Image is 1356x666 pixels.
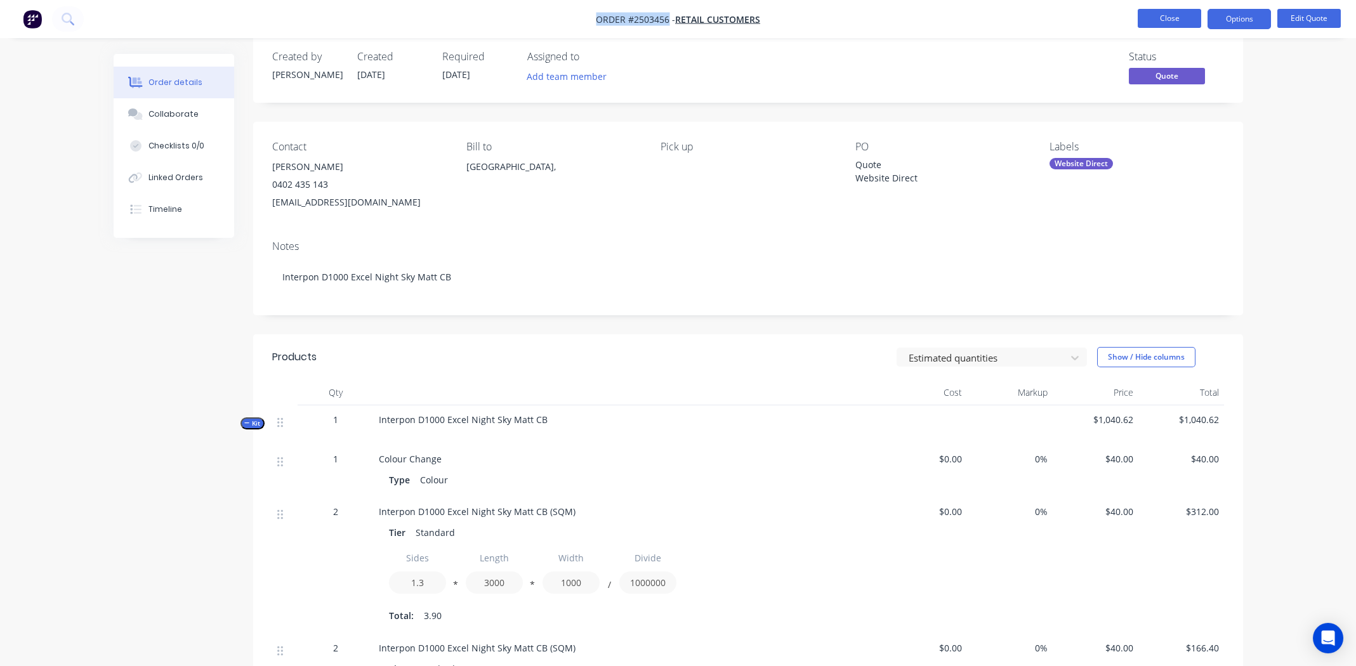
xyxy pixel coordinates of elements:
[972,505,1048,518] span: 0%
[114,193,234,225] button: Timeline
[415,471,453,489] div: Colour
[1138,9,1201,28] button: Close
[527,51,654,63] div: Assigned to
[603,582,615,592] button: /
[1143,505,1219,518] span: $312.00
[1058,641,1133,655] span: $40.00
[357,69,385,81] span: [DATE]
[1097,347,1195,367] button: Show / Hide columns
[272,158,446,211] div: [PERSON_NAME]0402 435 143[EMAIL_ADDRESS][DOMAIN_NAME]
[543,571,600,594] input: Value
[442,69,470,81] span: [DATE]
[466,158,640,199] div: [GEOGRAPHIC_DATA],
[272,349,317,365] div: Products
[1058,505,1133,518] span: $40.00
[881,380,967,405] div: Cost
[357,51,427,63] div: Created
[1129,51,1224,63] div: Status
[23,10,42,29] img: Factory
[1058,413,1133,426] span: $1,040.62
[389,523,411,542] div: Tier
[1053,380,1138,405] div: Price
[114,67,234,98] button: Order details
[272,158,446,176] div: [PERSON_NAME]
[596,13,675,25] span: Order #2503456 -
[114,162,234,193] button: Linked Orders
[333,505,338,518] span: 2
[298,380,374,405] div: Qty
[466,571,523,594] input: Value
[1050,141,1223,153] div: Labels
[272,176,446,193] div: 0402 435 143
[520,68,613,85] button: Add team member
[527,68,614,85] button: Add team member
[661,141,834,153] div: Pick up
[244,419,261,428] span: Kit
[886,452,962,466] span: $0.00
[1138,380,1224,405] div: Total
[272,258,1224,296] div: Interpon D1000 Excel Night Sky Matt CB
[411,523,460,542] div: Standard
[1143,413,1219,426] span: $1,040.62
[272,141,446,153] div: Contact
[855,158,1014,185] div: Quote Website Direct
[114,130,234,162] button: Checklists 0/0
[1313,623,1343,653] div: Open Intercom Messenger
[442,51,512,63] div: Required
[148,204,182,215] div: Timeline
[424,609,442,622] span: 3.90
[272,240,1224,252] div: Notes
[148,140,204,152] div: Checklists 0/0
[272,68,342,81] div: [PERSON_NAME]
[1277,9,1341,28] button: Edit Quote
[333,452,338,466] span: 1
[272,193,446,211] div: [EMAIL_ADDRESS][DOMAIN_NAME]
[379,453,442,465] span: Colour Change
[148,77,202,88] div: Order details
[619,547,676,569] input: Label
[886,505,962,518] span: $0.00
[886,641,962,655] span: $0.00
[389,609,414,622] span: Total:
[389,471,415,489] div: Type
[379,642,576,654] span: Interpon D1000 Excel Night Sky Matt CB (SQM)
[1129,68,1205,84] span: Quote
[379,506,576,518] span: Interpon D1000 Excel Night Sky Matt CB (SQM)
[967,380,1053,405] div: Markup
[1143,641,1219,655] span: $166.40
[1058,452,1133,466] span: $40.00
[379,414,548,426] span: Interpon D1000 Excel Night Sky Matt CB
[466,158,640,176] div: [GEOGRAPHIC_DATA],
[466,547,523,569] input: Label
[389,547,446,569] input: Label
[1208,9,1271,29] button: Options
[1050,158,1113,169] div: Website Direct
[675,13,760,25] a: Retail Customers
[148,108,199,120] div: Collaborate
[240,417,265,429] button: Kit
[389,571,446,594] input: Value
[972,452,1048,466] span: 0%
[855,141,1029,153] div: PO
[148,172,203,183] div: Linked Orders
[619,571,676,594] input: Value
[1143,452,1219,466] span: $40.00
[972,641,1048,655] span: 0%
[272,51,342,63] div: Created by
[543,547,600,569] input: Label
[333,413,338,426] span: 1
[114,98,234,130] button: Collaborate
[466,141,640,153] div: Bill to
[333,641,338,655] span: 2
